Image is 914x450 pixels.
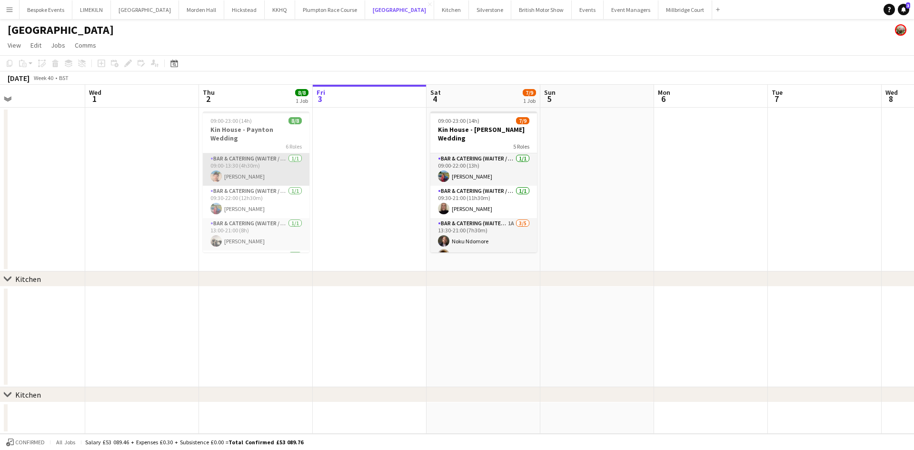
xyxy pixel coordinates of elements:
[430,153,537,186] app-card-role: Bar & Catering (Waiter / waitress)1/109:00-22:00 (13h)[PERSON_NAME]
[210,117,252,124] span: 09:00-23:00 (14h)
[15,390,41,400] div: Kitchen
[296,97,308,104] div: 1 Job
[20,0,72,19] button: Bespoke Events
[201,93,215,104] span: 2
[8,73,30,83] div: [DATE]
[469,0,511,19] button: Silverstone
[430,125,537,142] h3: Kin House - [PERSON_NAME] Wedding
[288,117,302,124] span: 8/8
[906,2,910,9] span: 3
[885,88,898,97] span: Wed
[224,0,265,19] button: Hickstead
[8,23,114,37] h1: [GEOGRAPHIC_DATA]
[88,93,101,104] span: 1
[770,93,783,104] span: 7
[203,250,309,310] app-card-role: Bar & Catering (Waiter / waitress)3/3
[434,0,469,19] button: Kitchen
[523,97,536,104] div: 1 Job
[430,111,537,252] app-job-card: 09:00-23:00 (14h)7/9Kin House - [PERSON_NAME] Wedding5 RolesBar & Catering (Waiter / waitress)1/1...
[895,24,906,36] app-user-avatar: Staffing Manager
[89,88,101,97] span: Wed
[317,88,325,97] span: Fri
[203,111,309,252] app-job-card: 09:00-23:00 (14h)8/8Kin House - Paynton Wedding6 RolesBar & Catering (Waiter / waitress)1/109:00-...
[572,0,604,19] button: Events
[54,439,77,446] span: All jobs
[884,93,898,104] span: 8
[430,218,537,306] app-card-role: Bar & Catering (Waiter / waitress)1A3/513:30-21:00 (7h30m)Noku Ndomore[PERSON_NAME]
[15,439,45,446] span: Confirmed
[75,41,96,50] span: Comms
[203,125,309,142] h3: Kin House - Paynton Wedding
[179,0,224,19] button: Morden Hall
[111,0,179,19] button: [GEOGRAPHIC_DATA]
[656,93,670,104] span: 6
[898,4,909,15] a: 3
[429,93,441,104] span: 4
[365,0,434,19] button: [GEOGRAPHIC_DATA]
[203,218,309,250] app-card-role: Bar & Catering (Waiter / waitress)1/113:00-21:00 (8h)[PERSON_NAME]
[265,0,295,19] button: KKHQ
[430,186,537,218] app-card-role: Bar & Catering (Waiter / waitress)1/109:30-21:00 (11h30m)[PERSON_NAME]
[772,88,783,97] span: Tue
[72,0,111,19] button: LIMEKILN
[438,117,479,124] span: 09:00-23:00 (14h)
[658,88,670,97] span: Mon
[295,0,365,19] button: Plumpton Race Course
[511,0,572,19] button: British Motor Show
[8,41,21,50] span: View
[31,74,55,81] span: Week 40
[543,93,556,104] span: 5
[203,88,215,97] span: Thu
[658,0,712,19] button: Millbridge Court
[203,153,309,186] app-card-role: Bar & Catering (Waiter / waitress)1/109:00-13:30 (4h30m)[PERSON_NAME]
[59,74,69,81] div: BST
[544,88,556,97] span: Sun
[51,41,65,50] span: Jobs
[604,0,658,19] button: Event Managers
[15,274,41,284] div: Kitchen
[85,439,303,446] div: Salary £53 089.46 + Expenses £0.30 + Subsistence £0.00 =
[286,143,302,150] span: 6 Roles
[30,41,41,50] span: Edit
[430,88,441,97] span: Sat
[513,143,529,150] span: 5 Roles
[71,39,100,51] a: Comms
[295,89,308,96] span: 8/8
[203,186,309,218] app-card-role: Bar & Catering (Waiter / waitress)1/109:30-22:00 (12h30m)[PERSON_NAME]
[27,39,45,51] a: Edit
[228,439,303,446] span: Total Confirmed £53 089.76
[315,93,325,104] span: 3
[516,117,529,124] span: 7/9
[5,437,46,448] button: Confirmed
[47,39,69,51] a: Jobs
[523,89,536,96] span: 7/9
[4,39,25,51] a: View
